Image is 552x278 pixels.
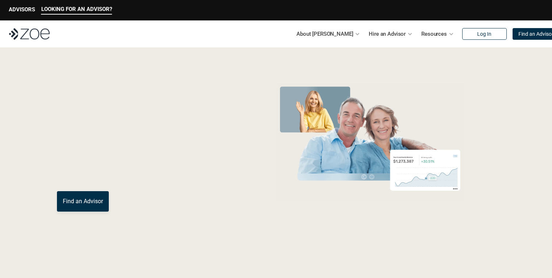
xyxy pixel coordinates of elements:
[57,81,219,109] span: Grow Your Wealth
[421,28,447,39] p: Resources
[269,206,471,210] em: The information in the visuals above is for illustrative purposes only and does not represent an ...
[41,6,112,12] p: LOOKING FOR AN ADVISOR?
[57,165,245,182] p: You deserve an advisor you can trust. [PERSON_NAME], hire, and invest with vetted, fiduciary, fin...
[462,28,507,40] a: Log In
[57,191,109,212] a: Find an Advisor
[63,198,103,205] p: Find an Advisor
[369,28,406,39] p: Hire an Advisor
[9,6,35,13] p: ADVISORS
[296,28,353,39] p: About [PERSON_NAME]
[57,105,204,158] span: with a Financial Advisor
[273,83,467,202] img: Zoe Financial Hero Image
[477,31,491,37] p: Log In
